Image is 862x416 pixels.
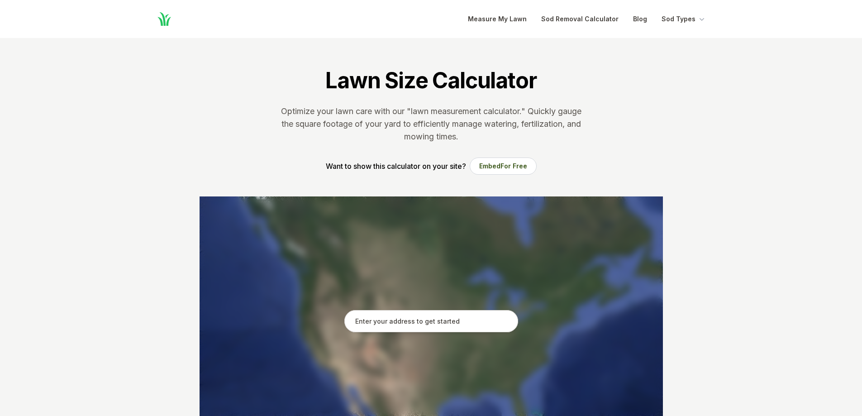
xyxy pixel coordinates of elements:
[279,105,583,143] p: Optimize your lawn care with our "lawn measurement calculator." Quickly gauge the square footage ...
[541,14,619,24] a: Sod Removal Calculator
[326,161,466,172] p: Want to show this calculator on your site?
[325,67,536,94] h1: Lawn Size Calculator
[344,310,518,333] input: Enter your address to get started
[633,14,647,24] a: Blog
[468,14,527,24] a: Measure My Lawn
[500,162,527,170] span: For Free
[470,158,537,175] button: EmbedFor Free
[662,14,706,24] button: Sod Types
